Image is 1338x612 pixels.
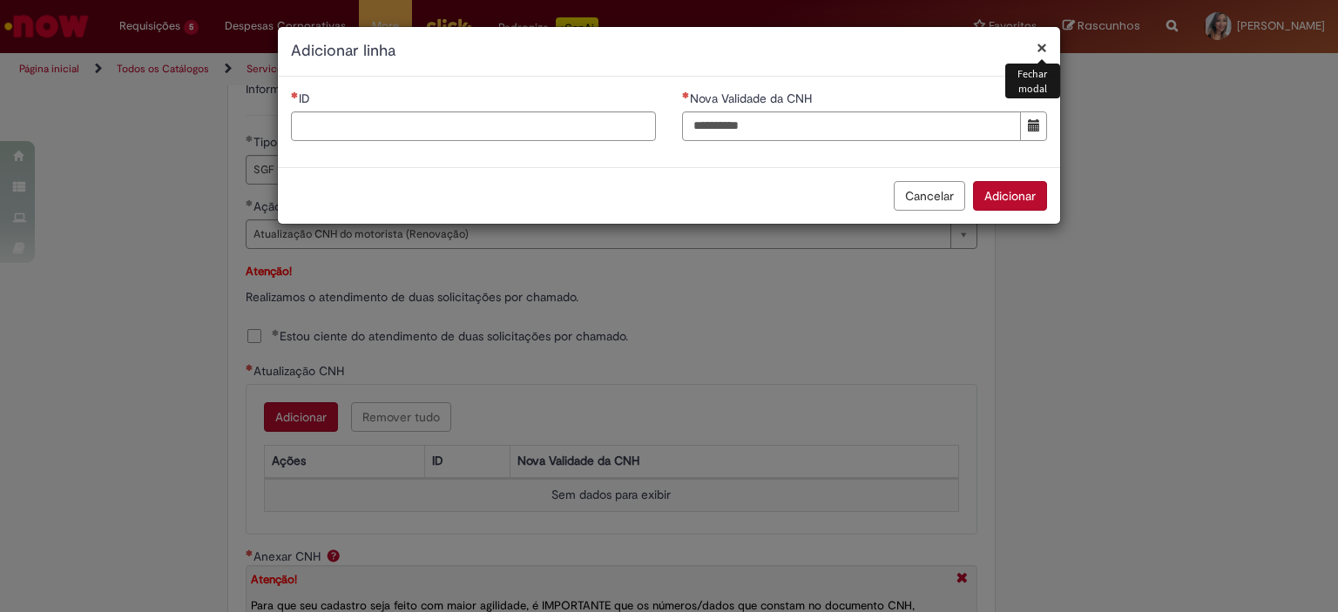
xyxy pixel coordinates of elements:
button: Mostrar calendário para Nova Validade da CNH [1020,111,1047,141]
button: Cancelar [894,181,965,211]
input: ID [291,111,656,141]
div: Fechar modal [1005,64,1060,98]
span: Nova Validade da CNH [690,91,815,106]
input: Nova Validade da CNH [682,111,1021,141]
span: Necessários [291,91,299,98]
span: Necessários [682,91,690,98]
span: ID [299,91,314,106]
button: Fechar modal [1037,38,1047,57]
button: Adicionar [973,181,1047,211]
h2: Adicionar linha [291,40,1047,63]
